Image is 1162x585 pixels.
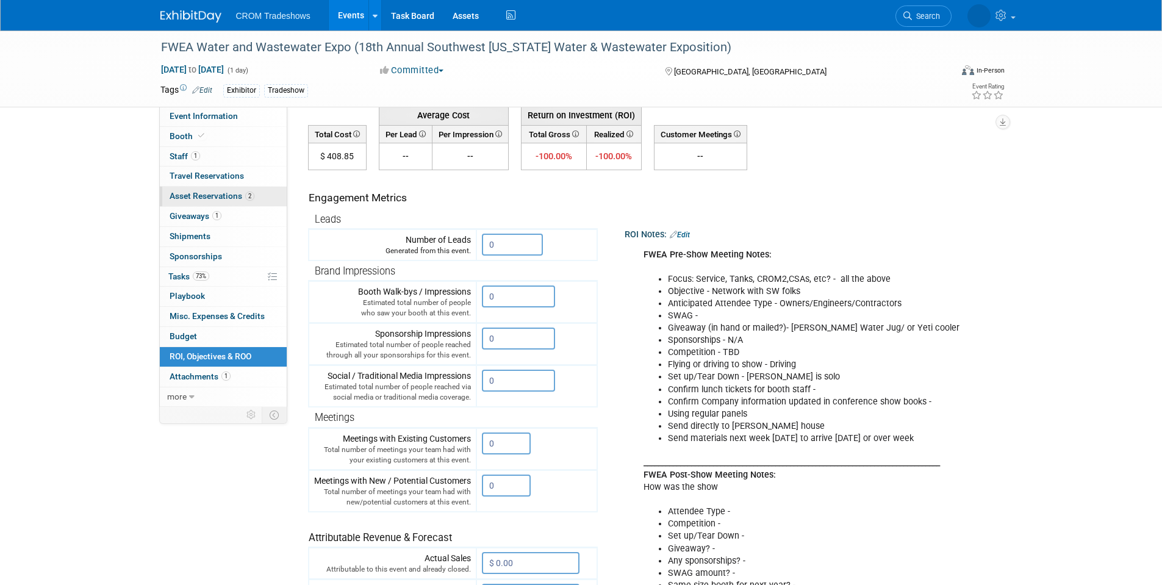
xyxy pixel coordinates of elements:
[668,359,969,371] li: Flying or driving to show - Driving
[976,66,1005,75] div: In-Person
[192,86,212,95] a: Edit
[315,265,395,277] span: Brand Impressions
[223,84,260,97] div: Exhibitor
[245,192,254,201] span: 2
[170,171,244,181] span: Travel Reservations
[264,84,308,97] div: Tradeshow
[668,420,969,432] li: Send directly to [PERSON_NAME] house
[160,247,287,267] a: Sponsorships
[160,347,287,367] a: ROI, Objectives & ROO
[467,151,473,161] span: --
[668,334,969,346] li: Sponsorships - N/A
[308,143,366,170] td: $ 408.85
[160,207,287,226] a: Giveaways1
[668,543,969,555] li: Giveaway? -
[668,273,969,285] li: Focus: Service, Tanks, CROM2,CSAs, etc? - all the above
[160,307,287,326] a: Misc. Expenses & Credits
[668,555,969,567] li: Any sponsorships? -
[160,84,212,98] td: Tags
[170,351,251,361] span: ROI, Objectives & ROO
[668,310,969,322] li: SWAG -
[314,564,471,575] div: Attributable to this event and already closed.
[880,63,1005,82] div: Event Format
[668,371,969,383] li: Set up/Tear Down - [PERSON_NAME] is solo
[536,151,572,162] span: -100.00%
[187,65,198,74] span: to
[160,127,287,146] a: Booth
[314,475,471,508] div: Meetings with New / Potential Customers
[309,190,592,206] div: Engagement Metrics
[315,412,354,423] span: Meetings
[379,105,508,125] th: Average Cost
[170,191,254,201] span: Asset Reservations
[967,4,991,27] img: Kristin Elliott
[668,285,969,298] li: Objective - Network with SW folks
[170,131,207,141] span: Booth
[236,11,310,21] span: CROM Tradeshows
[314,328,471,361] div: Sponsorship Impressions
[170,311,265,321] span: Misc. Expenses & Credits
[241,407,262,423] td: Personalize Event Tab Strip
[170,231,210,241] span: Shipments
[160,227,287,246] a: Shipments
[226,66,248,74] span: (1 day)
[308,125,366,143] th: Total Cost
[659,150,742,162] div: --
[432,125,508,143] th: Per Impression
[403,151,409,161] span: --
[160,287,287,306] a: Playbook
[314,382,471,403] div: Estimated total number of people reached via social media or traditional media coverage.
[668,432,969,445] li: Send materials next week [DATE] to arrive [DATE] or over week
[668,408,969,420] li: Using regular panels
[170,151,200,161] span: Staff
[654,125,747,143] th: Customer Meetings
[160,367,287,387] a: Attachments1
[314,298,471,318] div: Estimated total number of people who saw your booth at this event.
[971,84,1004,90] div: Event Rating
[170,111,238,121] span: Event Information
[160,64,224,75] span: [DATE] [DATE]
[314,445,471,465] div: Total number of meetings your team had with your existing customers at this event.
[668,506,969,518] li: Attendee Type -
[668,298,969,310] li: Anticipated Attendee Type - Owners/Engineers/Contractors
[587,125,641,143] th: Realized
[212,211,221,220] span: 1
[644,249,772,272] b: FWEA Pre-Show Meeting Notes:
[198,132,204,139] i: Booth reservation complete
[644,458,940,480] b: _________________________________________________________________________________ FWEA Post-Show ...
[160,107,287,126] a: Event Information
[157,37,933,59] div: FWEA Water and Wastewater Expo (18th Annual Southwest [US_STATE] Water & Wastewater Exposition)
[314,246,471,256] div: Generated from this event.
[912,12,940,21] span: Search
[160,387,287,407] a: more
[170,211,221,221] span: Giveaways
[193,271,209,281] span: 73%
[314,487,471,508] div: Total number of meetings your team had with new/potential customers at this event.
[160,10,221,23] img: ExhibitDay
[167,392,187,401] span: more
[315,214,341,225] span: Leads
[379,125,432,143] th: Per Lead
[191,151,200,160] span: 1
[160,187,287,206] a: Asset Reservations2
[668,322,969,334] li: Giveaway (in hand or mailed?)- [PERSON_NAME] Water Jug/ or Yeti cooler
[314,340,471,361] div: Estimated total number of people reached through all your sponsorships for this event.
[674,67,827,76] span: [GEOGRAPHIC_DATA], [GEOGRAPHIC_DATA]
[168,271,209,281] span: Tasks
[670,231,690,239] a: Edit
[314,432,471,465] div: Meetings with Existing Customers
[962,65,974,75] img: Format-Inperson.png
[170,331,197,341] span: Budget
[262,407,287,423] td: Toggle Event Tabs
[376,64,448,77] button: Committed
[314,285,471,318] div: Booth Walk-bys / Impressions
[160,147,287,167] a: Staff1
[314,552,471,575] div: Actual Sales
[170,251,222,261] span: Sponsorships
[895,5,952,27] a: Search
[160,327,287,346] a: Budget
[521,105,641,125] th: Return on Investment (ROI)
[314,234,471,256] div: Number of Leads
[314,370,471,403] div: Social / Traditional Media Impressions
[668,346,969,359] li: Competition - TBD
